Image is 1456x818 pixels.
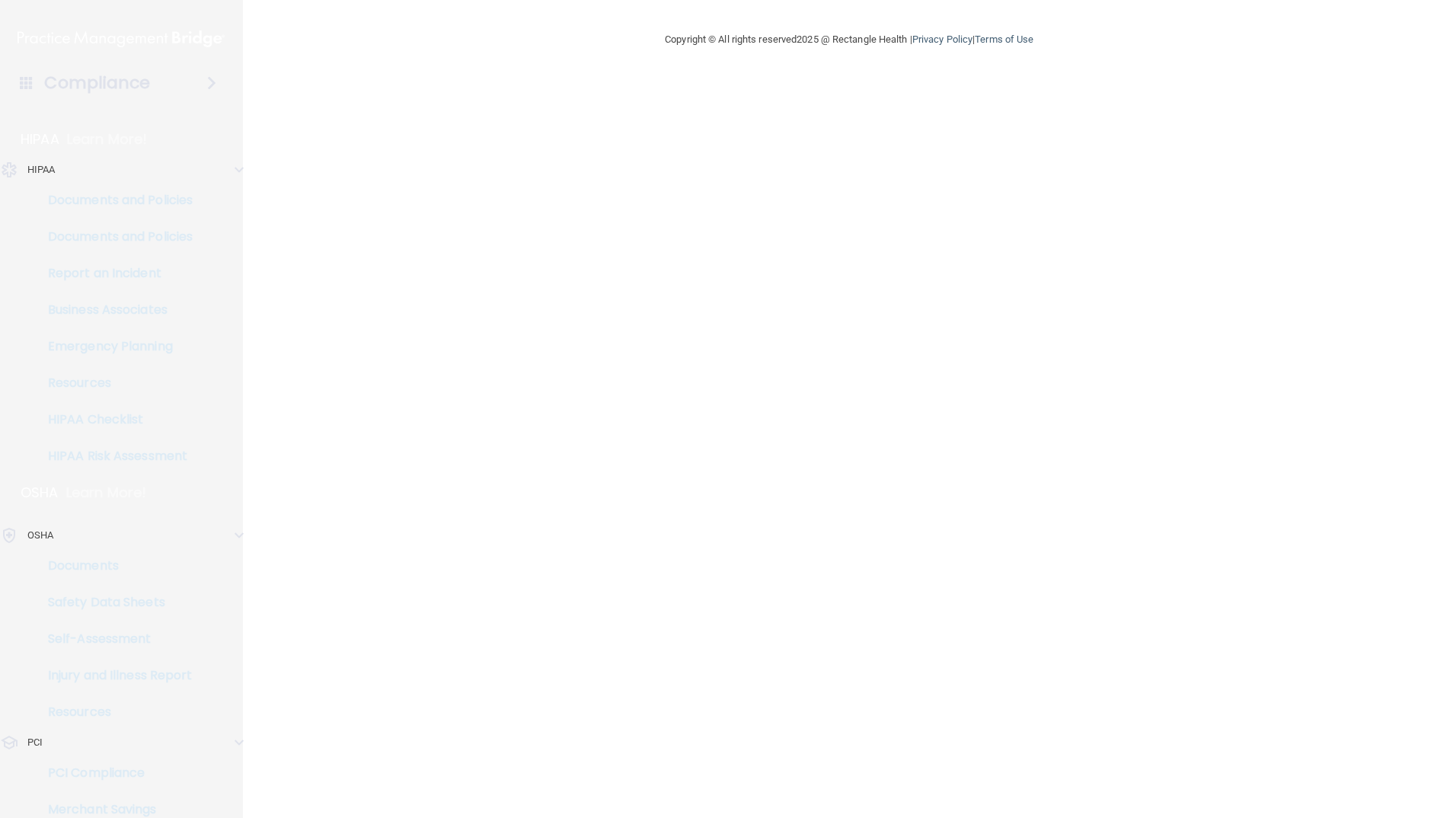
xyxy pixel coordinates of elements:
[10,302,218,318] p: Business Associates
[10,375,218,391] p: Resources
[10,631,218,647] p: Self-Assessment
[10,705,218,720] p: Resources
[10,668,218,683] p: Injury and Illness Report
[66,484,147,502] p: Learn More!
[18,24,225,54] img: PMB logo
[10,229,218,244] p: Documents and Policies
[27,733,43,752] p: PCI
[571,15,1127,64] div: Copyright © All rights reserved 2025 @ Rectangle Health | |
[10,193,218,208] p: Documents and Policies
[67,130,148,149] p: Learn More!
[10,595,218,610] p: Safety Data Sheets
[44,72,150,94] h4: Compliance
[10,765,218,781] p: PCI Compliance
[10,412,218,427] p: HIPAA Checklist
[27,526,53,545] p: OSHA
[10,558,218,574] p: Documents
[10,339,218,354] p: Emergency Planning
[27,161,56,179] p: HIPAA
[10,266,218,281] p: Report an Incident
[912,34,972,45] a: Privacy Policy
[21,484,59,502] p: OSHA
[21,130,59,149] p: HIPAA
[10,449,218,464] p: HIPAA Risk Assessment
[975,34,1033,45] a: Terms of Use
